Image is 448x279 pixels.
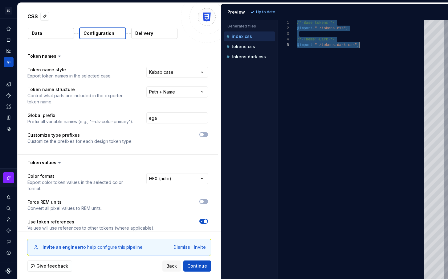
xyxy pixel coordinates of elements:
[4,214,14,224] a: Invite team
[4,124,14,134] a: Data sources
[36,263,68,269] span: Give feedback
[224,43,275,50] button: tokens.css
[4,90,14,100] a: Components
[79,27,126,39] button: Configuration
[232,54,266,59] p: tokens.dark.css
[4,192,14,202] button: Notifications
[27,173,135,179] p: Color format
[4,237,14,247] button: Contact support
[278,37,289,42] div: 4
[27,138,132,144] p: Customize the prefixes for each design token type.
[32,30,42,36] p: Data
[27,199,102,205] p: Force REM units
[27,225,154,231] p: Values will use references to other tokens (where applicable).
[297,21,335,25] span: /* Base tokens */
[227,9,245,15] div: Preview
[278,31,289,37] div: 3
[162,260,181,272] button: Back
[83,30,114,36] p: Configuration
[183,260,211,272] button: Continue
[27,179,135,192] p: Export color token values in the selected color format.
[4,35,14,45] a: Documentation
[227,24,271,29] p: Generated files
[166,263,177,269] span: Back
[4,46,14,56] a: Analytics
[224,53,275,60] button: tokens.dark.css
[27,93,135,105] p: Control what parts are included in the exporter token name.
[131,28,177,39] button: Delivery
[278,26,289,31] div: 2
[297,37,335,42] span: /* Theme: Dark */
[4,226,14,235] a: Settings
[232,34,252,39] p: index.css
[27,73,112,79] p: Export token names in the selected case.
[4,79,14,89] a: Design tokens
[1,4,16,17] button: ED
[297,26,312,31] span: @import
[4,203,14,213] button: Search ⌘K
[27,205,102,211] p: Convert all pixel values to REM units.
[357,43,359,47] span: ;
[4,113,14,123] a: Storybook stories
[6,268,12,274] svg: Supernova Logo
[4,102,14,111] a: Assets
[43,244,144,250] div: to help configure this pipeline.
[43,244,82,250] b: Invite an engineer
[194,244,206,250] button: Invite
[224,33,275,40] button: index.css
[297,43,312,47] span: @import
[315,43,357,47] span: "./tokens.dark.css"
[4,24,14,34] a: Home
[27,67,112,73] p: Token name style
[256,10,275,15] p: Up to date
[27,86,135,93] p: Token name structure
[27,119,133,125] p: Prefix all variable names (e.g., '--ds-color-primary').
[27,219,154,225] p: Use token references
[27,112,133,119] p: Global prefix
[173,244,190,250] button: Dismiss
[5,7,12,15] div: ED
[27,260,72,272] button: Give feedback
[27,13,38,20] p: CSS
[4,57,14,67] a: Code automation
[346,26,348,31] span: ;
[315,26,346,31] span: "./tokens.css"
[278,42,289,48] div: 5
[278,20,289,26] div: 1
[135,30,153,36] p: Delivery
[187,263,207,269] span: Continue
[28,28,74,39] button: Data
[27,132,132,138] p: Customize type prefixes
[232,44,255,49] p: tokens.css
